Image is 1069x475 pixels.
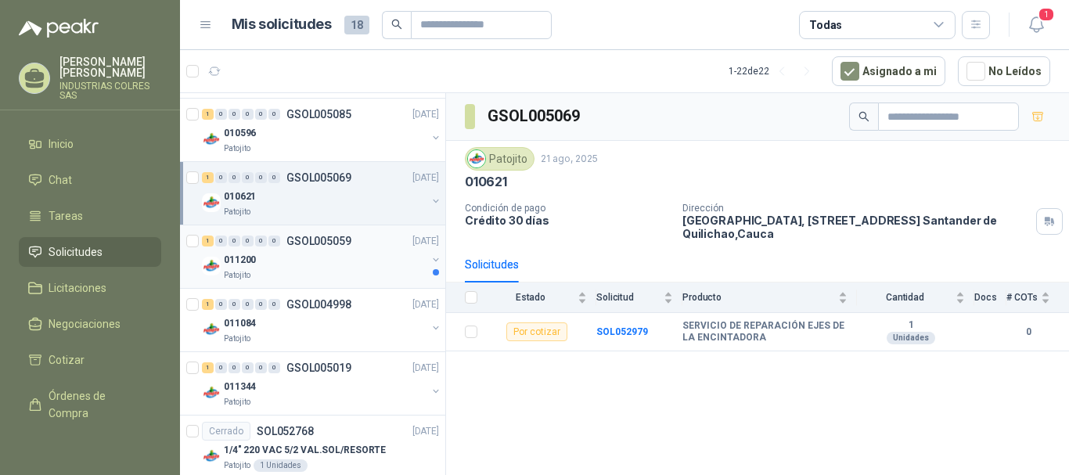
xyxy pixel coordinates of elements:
[19,129,161,159] a: Inicio
[202,232,442,282] a: 1 0 0 0 0 0 GSOL005059[DATE] Company Logo011200Patojito
[19,381,161,428] a: Órdenes de Compra
[1006,282,1069,313] th: # COTs
[1038,7,1055,22] span: 1
[19,434,161,464] a: Remisiones
[202,383,221,402] img: Company Logo
[19,201,161,231] a: Tareas
[224,269,250,282] p: Patojito
[286,236,351,246] p: GSOL005059
[286,109,351,120] p: GSOL005085
[224,459,250,472] p: Patojito
[255,362,267,373] div: 0
[229,109,240,120] div: 0
[286,172,351,183] p: GSOL005069
[488,104,582,128] h3: GSOL005069
[286,362,351,373] p: GSOL005019
[242,109,254,120] div: 0
[858,111,869,122] span: search
[412,297,439,312] p: [DATE]
[232,13,332,36] h1: Mis solicitudes
[59,81,161,100] p: INDUSTRIAS COLRES SAS
[215,299,227,310] div: 0
[268,236,280,246] div: 0
[202,172,214,183] div: 1
[224,396,250,408] p: Patojito
[1006,292,1038,303] span: # COTs
[958,56,1050,86] button: No Leídos
[49,351,85,369] span: Cotizar
[254,459,308,472] div: 1 Unidades
[215,362,227,373] div: 0
[412,234,439,249] p: [DATE]
[202,257,221,275] img: Company Logo
[809,16,842,34] div: Todas
[19,273,161,303] a: Licitaciones
[857,282,974,313] th: Cantidad
[465,256,519,273] div: Solicitudes
[255,236,267,246] div: 0
[974,282,1006,313] th: Docs
[19,309,161,339] a: Negociaciones
[229,236,240,246] div: 0
[465,147,534,171] div: Patojito
[224,126,256,141] p: 010596
[857,319,965,332] b: 1
[202,422,250,441] div: Cerrado
[202,236,214,246] div: 1
[215,109,227,120] div: 0
[857,292,952,303] span: Cantidad
[255,299,267,310] div: 0
[412,107,439,122] p: [DATE]
[224,333,250,345] p: Patojito
[1022,11,1050,39] button: 1
[224,443,386,458] p: 1/4" 220 VAC 5/2 VAL.SOL/RESORTE
[887,332,935,344] div: Unidades
[487,292,574,303] span: Estado
[19,237,161,267] a: Solicitudes
[224,316,256,331] p: 011084
[268,299,280,310] div: 0
[682,282,857,313] th: Producto
[49,279,106,297] span: Licitaciones
[268,109,280,120] div: 0
[465,203,670,214] p: Condición de pago
[49,171,72,189] span: Chat
[202,299,214,310] div: 1
[202,358,442,408] a: 1 0 0 0 0 0 GSOL005019[DATE] Company Logo011344Patojito
[832,56,945,86] button: Asignado a mi
[255,109,267,120] div: 0
[202,109,214,120] div: 1
[19,345,161,375] a: Cotizar
[596,292,660,303] span: Solicitud
[229,299,240,310] div: 0
[729,59,819,84] div: 1 - 22 de 22
[506,322,567,341] div: Por cotizar
[596,326,648,337] a: SOL052979
[224,253,256,268] p: 011200
[541,152,598,167] p: 21 ago, 2025
[202,320,221,339] img: Company Logo
[19,165,161,195] a: Chat
[229,362,240,373] div: 0
[49,315,121,333] span: Negociaciones
[224,189,256,204] p: 010621
[224,206,250,218] p: Patojito
[49,135,74,153] span: Inicio
[202,168,442,218] a: 1 0 0 0 0 0 GSOL005069[DATE] Company Logo010621Patojito
[412,171,439,185] p: [DATE]
[268,362,280,373] div: 0
[202,193,221,212] img: Company Logo
[49,243,103,261] span: Solicitudes
[49,207,83,225] span: Tareas
[682,203,1030,214] p: Dirección
[224,380,256,394] p: 011344
[412,424,439,439] p: [DATE]
[596,282,682,313] th: Solicitud
[682,214,1030,240] p: [GEOGRAPHIC_DATA], [STREET_ADDRESS] Santander de Quilichao , Cauca
[19,19,99,38] img: Logo peakr
[468,150,485,167] img: Company Logo
[465,174,507,190] p: 010621
[1006,325,1050,340] b: 0
[242,299,254,310] div: 0
[59,56,161,78] p: [PERSON_NAME] [PERSON_NAME]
